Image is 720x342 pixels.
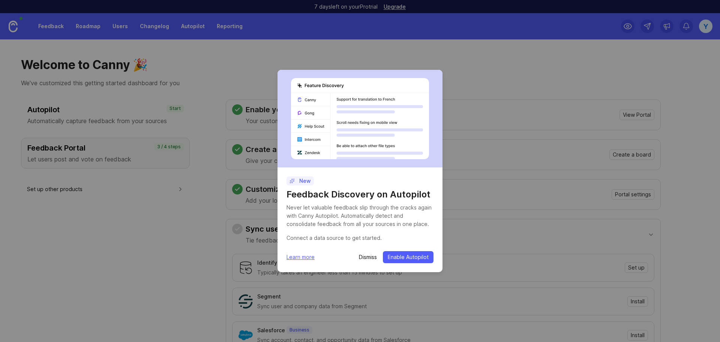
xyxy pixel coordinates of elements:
h1: Feedback Discovery on Autopilot [286,188,433,200]
span: Enable Autopilot [388,253,429,261]
p: New [289,177,311,185]
div: Connect a data source to get started. [286,234,433,242]
button: Dismiss [359,253,377,261]
button: Enable Autopilot [383,251,433,263]
img: autopilot-456452bdd303029aca878276f8eef889.svg [291,78,429,159]
a: Learn more [286,253,315,261]
div: Never let valuable feedback slip through the cracks again with Canny Autopilot. Automatically det... [286,203,433,228]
